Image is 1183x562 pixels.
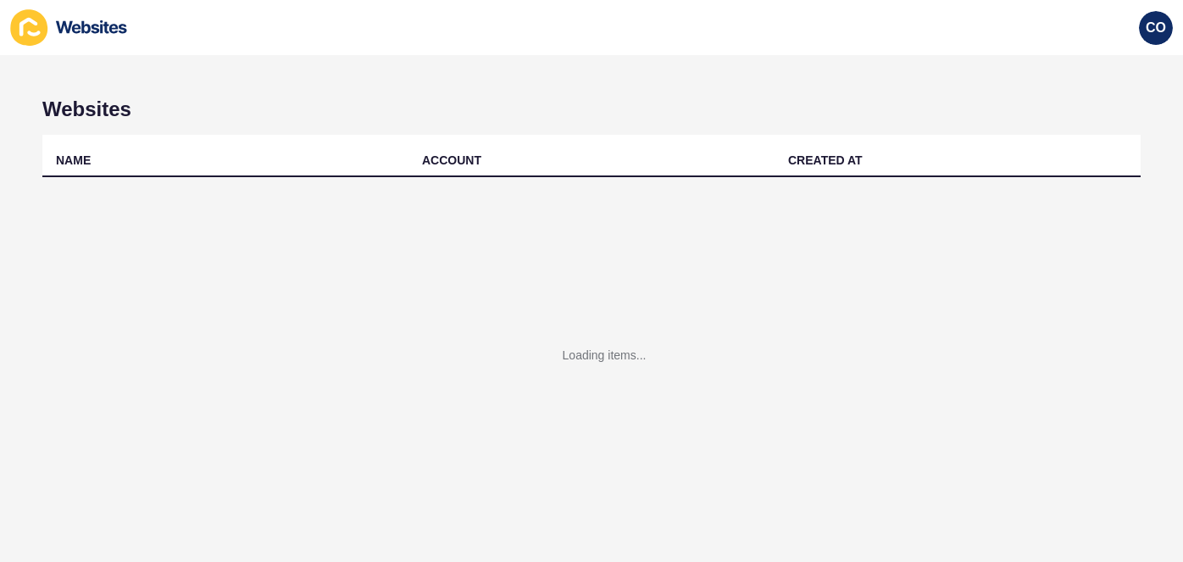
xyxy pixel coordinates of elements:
[1146,19,1166,36] span: CO
[56,152,91,169] div: NAME
[788,152,863,169] div: CREATED AT
[563,347,647,364] div: Loading items...
[422,152,481,169] div: ACCOUNT
[42,97,1141,121] h1: Websites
